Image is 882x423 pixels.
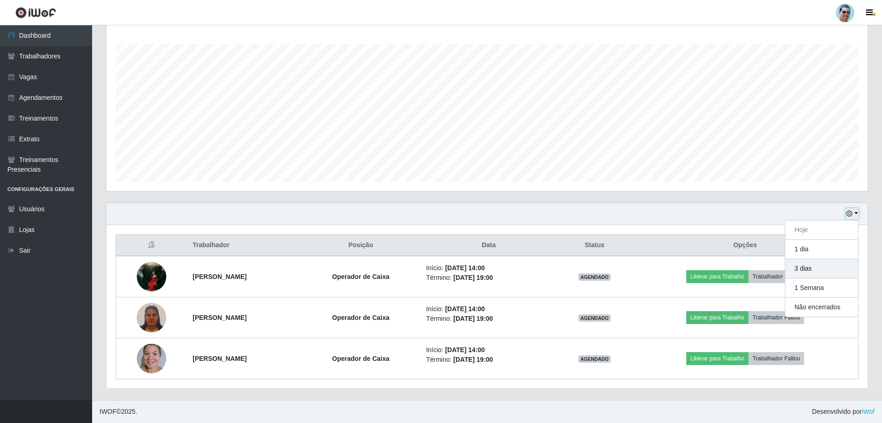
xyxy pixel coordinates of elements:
[426,304,551,314] li: Início:
[332,273,390,280] strong: Operador de Caixa
[421,235,557,256] th: Data
[632,235,859,256] th: Opções
[99,407,137,417] span: © 2025 .
[686,352,748,365] button: Liberar para Trabalho
[445,305,485,313] time: [DATE] 14:00
[785,278,858,298] button: 1 Semana
[748,311,804,324] button: Trabalhador Faltou
[453,356,493,363] time: [DATE] 19:00
[193,314,246,321] strong: [PERSON_NAME]
[748,270,804,283] button: Trabalhador Faltou
[137,301,166,333] img: 1752886707341.jpeg
[578,273,611,281] span: AGENDADO
[748,352,804,365] button: Trabalhador Faltou
[557,235,632,256] th: Status
[187,235,301,256] th: Trabalhador
[785,240,858,259] button: 1 dia
[686,270,748,283] button: Liberar para Trabalho
[301,235,421,256] th: Posição
[137,257,166,296] img: 1751968749933.jpeg
[453,274,493,281] time: [DATE] 19:00
[426,263,551,273] li: Início:
[785,259,858,278] button: 3 dias
[686,311,748,324] button: Liberar para Trabalho
[812,407,875,417] span: Desenvolvido por
[99,408,117,415] span: IWOF
[453,315,493,322] time: [DATE] 19:00
[426,355,551,365] li: Término:
[332,355,390,362] strong: Operador de Caixa
[445,346,485,353] time: [DATE] 14:00
[426,345,551,355] li: Início:
[15,7,56,18] img: CoreUI Logo
[862,408,875,415] a: iWof
[785,298,858,317] button: Não encerrados
[426,273,551,283] li: Término:
[445,264,485,272] time: [DATE] 14:00
[137,339,166,378] img: 1736637867927.jpeg
[426,314,551,324] li: Término:
[785,220,858,240] button: Hoje
[578,314,611,322] span: AGENDADO
[332,314,390,321] strong: Operador de Caixa
[193,355,246,362] strong: [PERSON_NAME]
[578,355,611,363] span: AGENDADO
[193,273,246,280] strong: [PERSON_NAME]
